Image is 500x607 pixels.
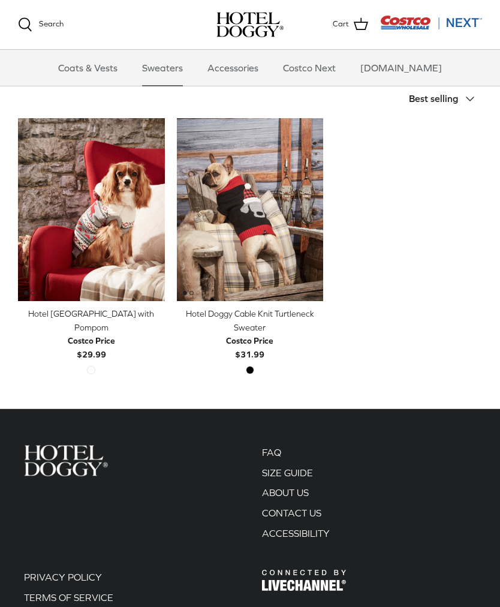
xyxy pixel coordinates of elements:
a: Visit Costco Next [380,23,482,32]
a: Hotel [GEOGRAPHIC_DATA] with Pompom Costco Price$29.99 [18,307,165,361]
b: $29.99 [68,334,115,359]
img: Costco Next [380,15,482,30]
img: Hotel Doggy Costco Next [24,445,108,476]
span: Search [39,19,64,28]
a: Costco Next [272,50,347,86]
div: Hotel Doggy Cable Knit Turtleneck Sweater [177,307,324,334]
a: Hotel Doggy Fair Isle Sweater with Pompom [18,118,165,302]
div: Secondary navigation [250,445,488,546]
a: ACCESSIBILITY [262,528,330,539]
a: TERMS OF SERVICE [24,592,113,603]
a: Hotel Doggy Cable Knit Turtleneck Sweater Costco Price$31.99 [177,307,324,361]
img: hoteldoggycom [216,12,284,37]
a: Hotel Doggy Cable Knit Turtleneck Sweater [177,118,324,302]
b: $31.99 [226,334,273,359]
span: Best selling [409,93,458,104]
a: FAQ [262,447,281,458]
a: Accessories [197,50,269,86]
a: Cart [333,17,368,32]
span: Cart [333,18,349,31]
button: Best selling [409,86,482,112]
a: Sweaters [131,50,194,86]
div: Hotel [GEOGRAPHIC_DATA] with Pompom [18,307,165,334]
a: PRIVACY POLICY [24,572,102,582]
a: hoteldoggy.com hoteldoggycom [216,12,284,37]
a: [DOMAIN_NAME] [350,50,453,86]
div: Costco Price [68,334,115,347]
a: Search [18,17,64,32]
a: Coats & Vests [47,50,128,86]
img: Hotel Doggy Costco Next [262,570,346,591]
a: CONTACT US [262,507,321,518]
div: Costco Price [226,334,273,347]
a: ABOUT US [262,487,309,498]
a: SIZE GUIDE [262,467,313,478]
